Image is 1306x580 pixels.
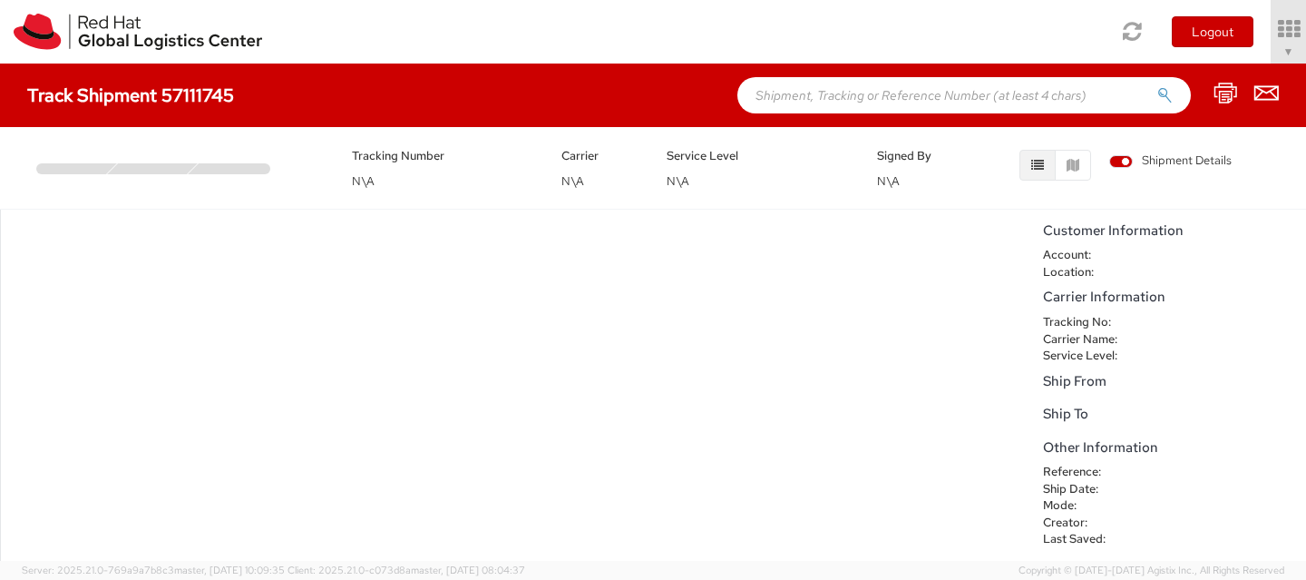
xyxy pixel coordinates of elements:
h4: Track Shipment 57111745 [27,85,234,105]
span: ▼ [1283,44,1294,59]
h5: Customer Information [1043,223,1297,239]
dt: Location: [1029,264,1146,281]
dt: Mode: [1029,497,1146,515]
span: master, [DATE] 08:04:37 [411,564,525,576]
span: N\A [561,173,584,189]
h5: Carrier Information [1043,290,1297,305]
h5: Ship From [1043,374,1297,389]
span: master, [DATE] 10:09:35 [174,564,285,576]
dt: Last Saved: [1029,531,1146,548]
button: Logout [1172,16,1253,47]
dt: Account: [1029,247,1146,264]
img: rh-logistics-00dfa346123c4ec078e1.svg [14,14,262,50]
dt: Reference: [1029,464,1146,481]
input: Shipment, Tracking or Reference Number (at least 4 chars) [737,77,1191,113]
h5: Signed By [877,150,955,162]
h5: Carrier [561,150,639,162]
span: Client: 2025.21.0-c073d8a [288,564,525,576]
span: N\A [877,173,900,189]
dt: Creator: [1029,515,1146,532]
h5: Ship To [1043,407,1297,422]
dt: Carrier Name: [1029,331,1146,349]
dt: Tracking No: [1029,314,1146,331]
span: N\A [667,173,689,189]
span: N\A [352,173,375,189]
span: Server: 2025.21.0-769a9a7b8c3 [22,564,285,576]
dt: Service Level: [1029,348,1146,365]
span: Shipment Details [1109,152,1232,170]
h5: Service Level [667,150,850,162]
label: Shipment Details [1109,152,1232,172]
h5: Tracking Number [352,150,535,162]
h5: Other Information [1043,440,1297,456]
span: Copyright © [DATE]-[DATE] Agistix Inc., All Rights Reserved [1018,564,1284,578]
dt: Ship Date: [1029,481,1146,498]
